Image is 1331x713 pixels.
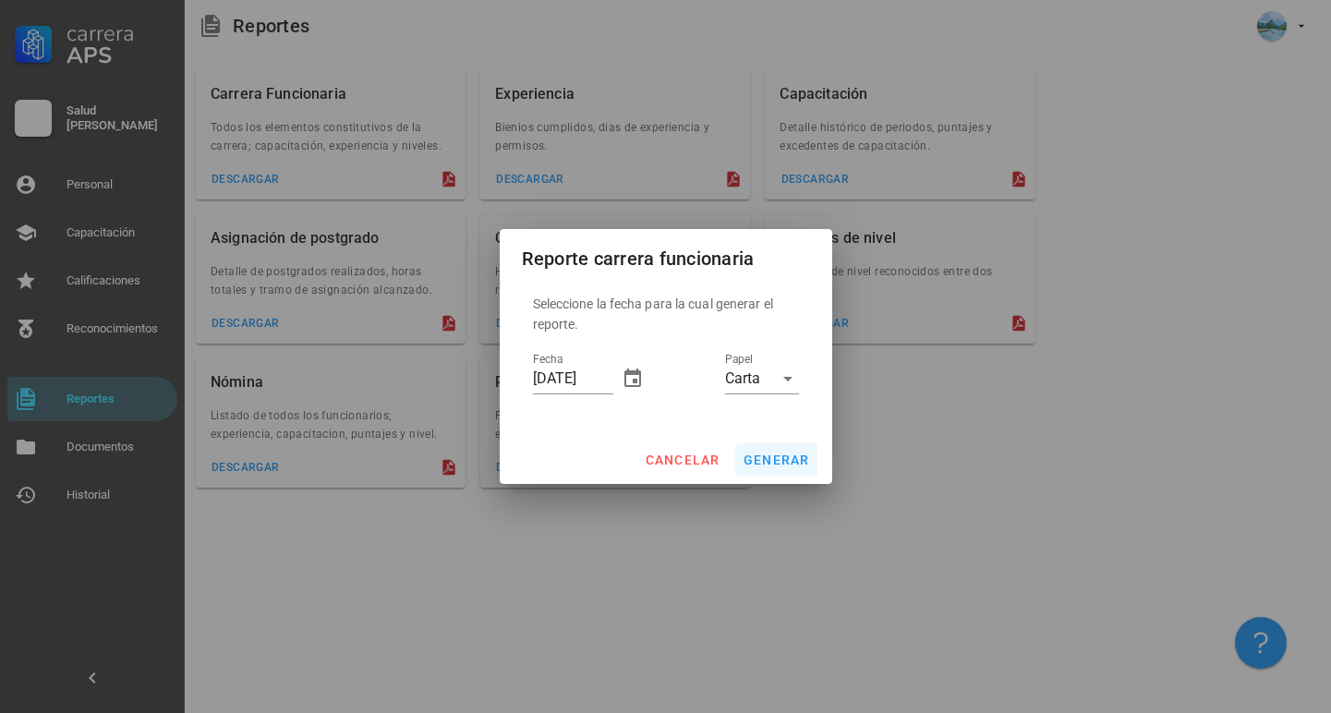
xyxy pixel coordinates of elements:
button: cancelar [636,443,727,477]
span: generar [743,453,810,467]
div: PapelCarta [725,364,799,393]
button: generar [735,443,817,477]
label: Fecha [533,353,563,367]
div: Reporte carrera funcionaria [522,244,755,273]
p: Seleccione la fecha para la cual generar el reporte. [533,294,799,334]
span: cancelar [644,453,720,467]
label: Papel [725,353,753,367]
div: Carta [725,370,760,387]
